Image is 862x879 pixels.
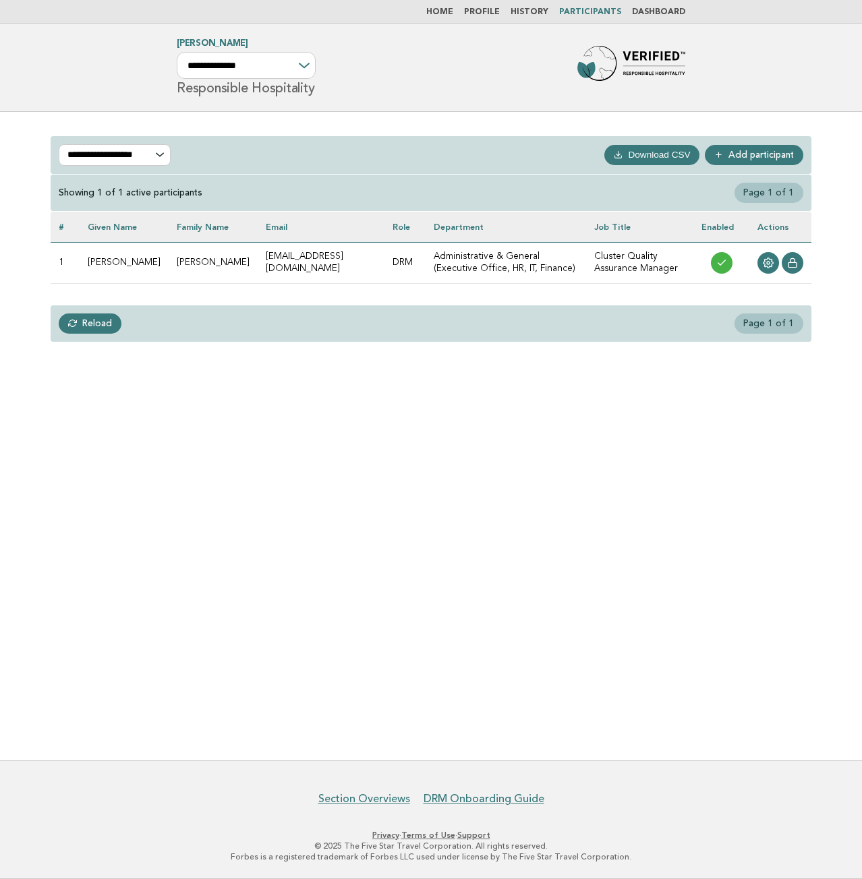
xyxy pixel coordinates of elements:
th: Job Title [586,212,693,242]
th: Department [426,212,586,242]
a: [PERSON_NAME] [177,39,248,48]
td: [PERSON_NAME] [80,242,169,283]
a: Home [426,8,453,16]
a: Terms of Use [401,830,455,840]
td: Cluster Quality Assurance Manager [586,242,693,283]
a: Support [457,830,490,840]
th: Given name [80,212,169,242]
td: [PERSON_NAME] [169,242,258,283]
h1: Responsible Hospitality [177,40,316,95]
td: DRM [384,242,426,283]
a: History [511,8,548,16]
p: © 2025 The Five Star Travel Corporation. All rights reserved. [19,841,843,851]
div: Showing 1 of 1 active participants [59,187,202,199]
a: Add participant [705,145,803,165]
td: [EMAIL_ADDRESS][DOMAIN_NAME] [258,242,384,283]
p: · · [19,830,843,841]
a: Participants [559,8,621,16]
th: Role [384,212,426,242]
img: Forbes Travel Guide [577,46,685,89]
a: Profile [464,8,500,16]
th: Email [258,212,384,242]
a: Reload [59,313,121,334]
th: Enabled [693,212,749,242]
td: 1 [51,242,80,283]
a: Section Overviews [318,792,410,806]
a: DRM Onboarding Guide [424,792,544,806]
td: Administrative & General (Executive Office, HR, IT, Finance) [426,242,586,283]
th: # [51,212,80,242]
a: Privacy [372,830,399,840]
p: Forbes is a registered trademark of Forbes LLC used under license by The Five Star Travel Corpora... [19,851,843,862]
th: Family name [169,212,258,242]
a: Dashboard [632,8,685,16]
button: Download CSV [604,145,699,165]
